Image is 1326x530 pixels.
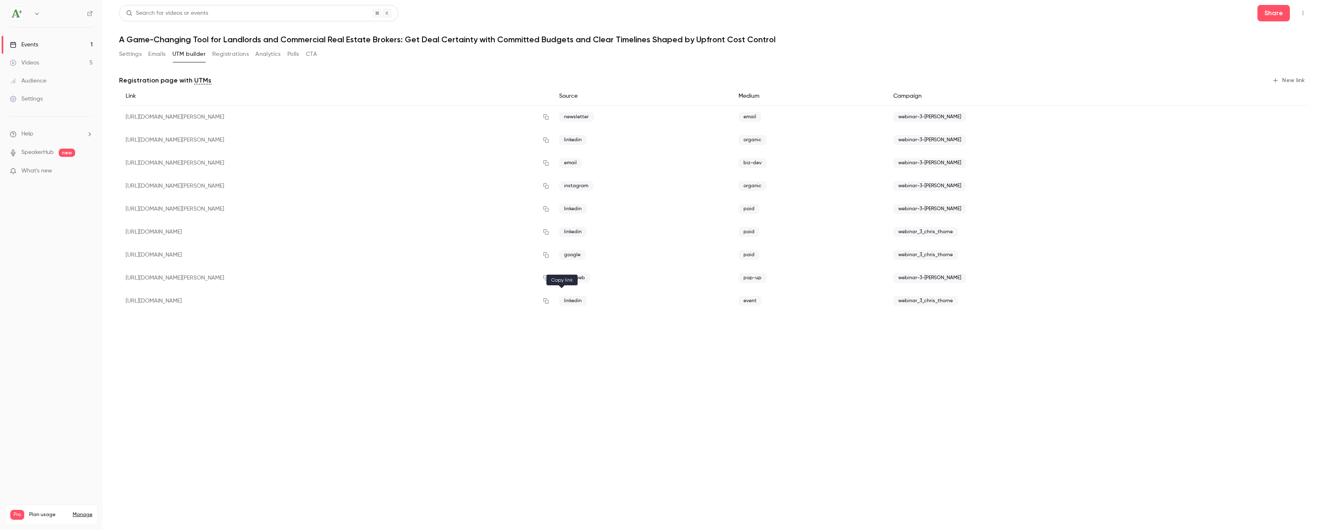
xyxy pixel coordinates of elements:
[739,204,759,214] span: paid
[119,34,1310,44] h1: A Game-Changing Tool for Landlords and Commercial Real Estate Brokers: Get Deal Certainty with Co...
[893,181,966,191] span: webinar-3-[PERSON_NAME]
[559,250,585,260] span: google
[739,296,762,306] span: event
[119,151,553,174] div: [URL][DOMAIN_NAME][PERSON_NAME]
[59,149,75,157] span: new
[119,243,553,266] div: [URL][DOMAIN_NAME]
[893,135,966,145] span: webinar-3-[PERSON_NAME]
[559,135,587,145] span: linkedin
[119,289,553,312] div: [URL][DOMAIN_NAME]
[194,76,211,85] a: UTMs
[10,77,46,85] div: Audience
[559,204,587,214] span: linkedin
[119,174,553,197] div: [URL][DOMAIN_NAME][PERSON_NAME]
[893,296,958,306] span: webinar_3_chris_thorne
[559,112,594,122] span: newsletter
[119,197,553,220] div: [URL][DOMAIN_NAME][PERSON_NAME]
[287,48,299,61] button: Polls
[119,87,553,106] div: Link
[172,48,206,61] button: UTM builder
[739,250,759,260] span: paid
[10,59,39,67] div: Videos
[119,48,142,61] button: Settings
[119,220,553,243] div: [URL][DOMAIN_NAME]
[1257,5,1290,21] button: Share
[893,112,966,122] span: webinar-3-[PERSON_NAME]
[148,48,165,61] button: Emails
[21,130,33,138] span: Help
[119,106,553,129] div: [URL][DOMAIN_NAME][PERSON_NAME]
[10,510,24,520] span: Pro
[10,95,43,103] div: Settings
[559,181,593,191] span: instagram
[10,41,38,49] div: Events
[893,250,958,260] span: webinar_3_chris_thorne
[559,296,587,306] span: linkedin
[739,227,759,237] span: paid
[21,167,52,175] span: What's new
[893,273,966,283] span: webinar-3-[PERSON_NAME]
[73,512,92,518] a: Manage
[306,48,317,61] button: CTA
[29,512,68,518] span: Plan usage
[553,87,732,106] div: Source
[893,158,966,168] span: webinar-3-[PERSON_NAME]
[559,273,590,283] span: site-web
[893,204,966,214] span: webinar-3-[PERSON_NAME]
[739,135,766,145] span: organic
[83,167,93,175] iframe: Noticeable Trigger
[255,48,281,61] button: Analytics
[10,130,93,138] li: help-dropdown-opener
[739,273,766,283] span: pop-up
[126,9,208,18] div: Search for videos or events
[559,227,587,237] span: linkedin
[1269,74,1310,87] button: New link
[559,158,582,168] span: email
[119,128,553,151] div: [URL][DOMAIN_NAME][PERSON_NAME]
[119,266,553,289] div: [URL][DOMAIN_NAME][PERSON_NAME]
[732,87,887,106] div: Medium
[893,227,958,237] span: webinar_3_chris_thorne
[119,76,211,85] p: Registration page with
[739,112,761,122] span: email
[887,87,1210,106] div: Campaign
[212,48,249,61] button: Registrations
[739,181,766,191] span: organic
[739,158,766,168] span: biz-dev
[21,148,54,157] a: SpeakerHub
